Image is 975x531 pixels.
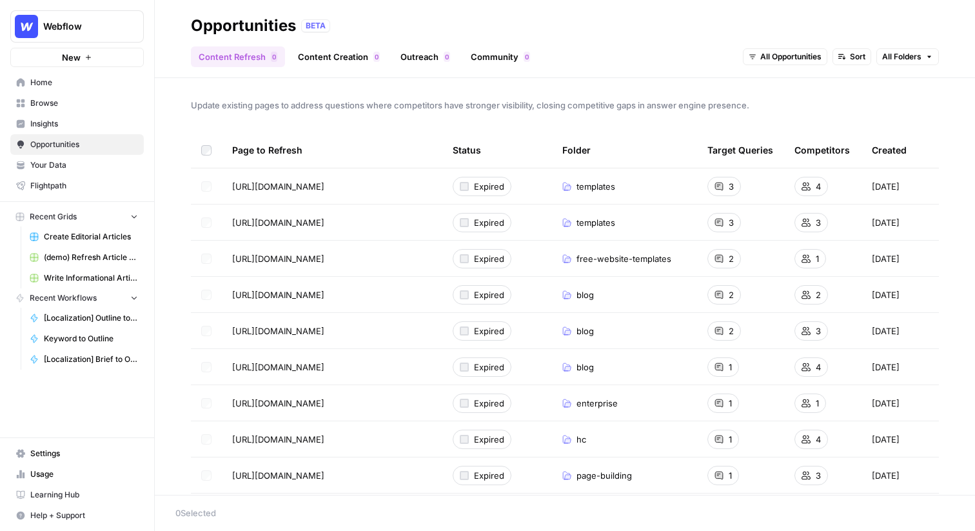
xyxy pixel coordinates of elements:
span: Recent Grids [30,211,77,223]
span: 3 [816,469,821,482]
span: [URL][DOMAIN_NAME] [232,361,324,374]
img: Webflow Logo [15,15,38,38]
button: Recent Workflows [10,288,144,308]
span: 2 [729,325,734,337]
span: (demo) Refresh Article Content & Analysis [44,252,138,263]
span: free-website-templates [576,252,671,265]
span: [Localization] Brief to Outline [44,354,138,365]
span: [Localization] Outline to Article [44,312,138,324]
button: Workspace: Webflow [10,10,144,43]
span: 1 [729,433,732,446]
span: Flightpath [30,180,138,192]
a: [Localization] Brief to Outline [24,349,144,370]
a: Community0 [463,46,538,67]
span: 2 [816,288,821,301]
span: Recent Workflows [30,292,97,304]
span: 1 [729,361,732,374]
div: Status [453,132,481,168]
span: Expired [474,361,504,374]
button: All Opportunities [743,48,827,65]
span: Keyword to Outline [44,333,138,345]
span: Browse [30,97,138,109]
span: All Opportunities [760,51,822,63]
div: Competitors [794,132,850,168]
button: Recent Grids [10,207,144,226]
span: 0 [525,52,529,62]
span: 2 [729,252,734,265]
a: Keyword to Outline [24,328,144,349]
span: 0 [375,52,379,62]
div: Target Queries [707,132,773,168]
span: Expired [474,397,504,410]
span: All Folders [882,51,921,63]
span: 0 [272,52,276,62]
span: [DATE] [872,288,900,301]
span: Webflow [43,20,121,33]
span: Expired [474,180,504,193]
a: Write Informational Article (14) [24,268,144,288]
button: All Folders [876,48,939,65]
span: hc [576,433,586,446]
span: New [62,51,81,64]
div: 0 [524,52,530,62]
a: Usage [10,464,144,485]
span: Expired [474,216,504,229]
span: Learning Hub [30,489,138,501]
span: [DATE] [872,433,900,446]
div: Opportunities [191,15,296,36]
span: Home [30,77,138,88]
span: Opportunities [30,139,138,150]
span: [URL][DOMAIN_NAME] [232,433,324,446]
span: templates [576,180,615,193]
span: Usage [30,468,138,480]
span: [DATE] [872,180,900,193]
a: Opportunities [10,134,144,155]
span: blog [576,288,594,301]
span: Insights [30,118,138,130]
span: blog [576,325,594,337]
span: 4 [816,433,821,446]
a: Your Data [10,155,144,175]
span: templates [576,216,615,229]
span: enterprise [576,397,618,410]
span: Write Informational Article (14) [44,272,138,284]
div: Folder [562,132,591,168]
div: Created [872,132,907,168]
div: BETA [301,19,330,32]
span: 3 [816,216,821,229]
span: 1 [816,397,819,410]
a: Content Creation0 [290,46,388,67]
span: Settings [30,448,138,459]
span: [DATE] [872,252,900,265]
a: Outreach0 [393,46,458,67]
span: Update existing pages to address questions where competitors have stronger visibility, closing co... [191,99,939,112]
div: 0 [444,52,450,62]
span: 4 [816,180,821,193]
span: blog [576,361,594,374]
a: Insights [10,114,144,134]
span: Create Editorial Articles [44,231,138,243]
span: 2 [729,288,734,301]
a: (demo) Refresh Article Content & Analysis [24,247,144,268]
span: 3 [816,325,821,337]
span: [URL][DOMAIN_NAME] [232,469,324,482]
span: [DATE] [872,469,900,482]
a: Content Refresh0 [191,46,285,67]
div: 0 [373,52,380,62]
span: [URL][DOMAIN_NAME] [232,325,324,337]
a: Flightpath [10,175,144,196]
span: Expired [474,288,504,301]
a: Create Editorial Articles [24,226,144,247]
span: [URL][DOMAIN_NAME] [232,180,324,193]
span: [DATE] [872,397,900,410]
div: 0 Selected [175,506,954,519]
span: [URL][DOMAIN_NAME] [232,216,324,229]
span: 1 [816,252,819,265]
span: 1 [729,397,732,410]
div: Page to Refresh [232,132,432,168]
a: Browse [10,93,144,114]
span: [URL][DOMAIN_NAME] [232,397,324,410]
a: Settings [10,443,144,464]
span: 0 [445,52,449,62]
span: [DATE] [872,361,900,374]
